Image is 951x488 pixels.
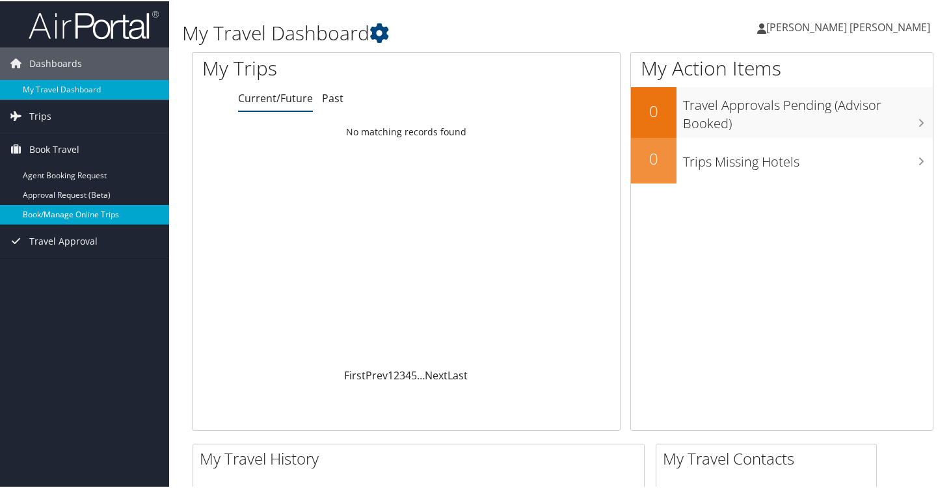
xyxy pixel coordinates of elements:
[631,146,676,169] h2: 0
[29,132,79,165] span: Book Travel
[766,19,930,33] span: [PERSON_NAME] [PERSON_NAME]
[405,367,411,381] a: 4
[29,99,51,131] span: Trips
[388,367,394,381] a: 1
[202,53,432,81] h1: My Trips
[394,367,399,381] a: 2
[631,137,933,182] a: 0Trips Missing Hotels
[29,8,159,39] img: airportal-logo.png
[663,446,876,468] h2: My Travel Contacts
[411,367,417,381] a: 5
[757,7,943,46] a: [PERSON_NAME] [PERSON_NAME]
[417,367,425,381] span: …
[200,446,644,468] h2: My Travel History
[683,88,933,131] h3: Travel Approvals Pending (Advisor Booked)
[182,18,690,46] h1: My Travel Dashboard
[238,90,313,104] a: Current/Future
[193,119,620,142] td: No matching records found
[344,367,366,381] a: First
[631,86,933,136] a: 0Travel Approvals Pending (Advisor Booked)
[631,99,676,121] h2: 0
[683,145,933,170] h3: Trips Missing Hotels
[631,53,933,81] h1: My Action Items
[399,367,405,381] a: 3
[29,46,82,79] span: Dashboards
[425,367,448,381] a: Next
[322,90,343,104] a: Past
[448,367,468,381] a: Last
[366,367,388,381] a: Prev
[29,224,98,256] span: Travel Approval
